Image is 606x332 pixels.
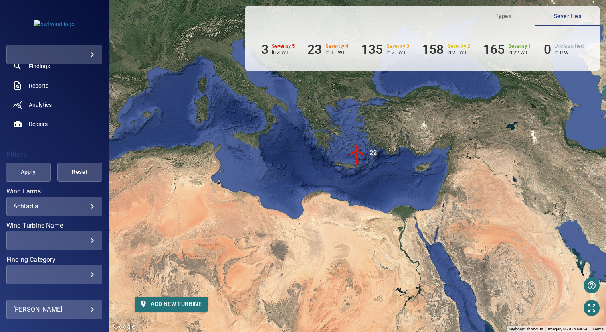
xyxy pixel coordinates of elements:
label: Finding Category [6,257,102,263]
div: bwtwind [6,45,102,64]
li: Severity 5 [261,42,295,57]
p: in 21 WT [386,49,410,55]
h6: 135 [361,42,383,57]
p: in 21 WT [447,49,471,55]
p: in 22 WT [508,49,531,55]
img: windFarmIconCat5.svg [345,141,370,165]
button: Keyboard shortcuts [509,326,543,332]
h6: 3 [261,42,269,57]
h4: Filters [6,151,102,159]
label: Wind Turbine Name [6,222,102,229]
div: [PERSON_NAME] [13,303,95,316]
li: Severity 2 [422,42,470,57]
h6: 23 [307,42,322,57]
h6: Severity 3 [386,43,410,49]
li: Severity 1 [483,42,531,57]
a: findings noActive [6,57,102,76]
img: bwtwind-logo [34,20,75,28]
span: Add new turbine [141,299,202,309]
label: Wind Farms [6,188,102,195]
span: Types [476,11,531,21]
h6: 165 [483,42,505,57]
span: Findings [29,62,50,70]
p: in 3 WT [272,49,295,55]
li: Severity Unclassified [544,42,584,57]
button: Apply [6,163,50,182]
h6: Severity 4 [325,43,349,49]
img: Google [111,322,137,332]
a: reports noActive [6,76,102,95]
span: Severities [540,11,595,21]
a: Terms (opens in new tab) [592,327,604,331]
h6: 0 [544,42,551,57]
h6: Severity 1 [508,43,531,49]
span: Analytics [29,101,52,109]
div: Achladia [13,202,95,210]
span: Imagery ©2025 NASA [548,327,588,331]
h6: Unclassified [554,43,584,49]
a: Open this area in Google Maps (opens a new window) [111,322,137,332]
li: Severity 3 [361,42,409,57]
div: Finding Category [6,265,102,284]
h6: Severity 5 [272,43,295,49]
h6: 158 [422,42,444,57]
span: Reports [29,81,48,90]
div: 22 [370,141,377,165]
span: Reset [67,167,92,177]
li: Severity 4 [307,42,348,57]
div: Wind Farms [6,197,102,216]
h6: Severity 2 [447,43,471,49]
span: Repairs [29,120,48,128]
gmp-advanced-marker: 22 [345,141,370,166]
span: Apply [16,167,40,177]
a: repairs noActive [6,114,102,134]
button: Add new turbine [135,297,208,312]
p: in 11 WT [325,49,349,55]
a: analytics noActive [6,95,102,114]
button: Reset [57,163,102,182]
p: in 0 WT [554,49,584,55]
div: Wind Turbine Name [6,231,102,250]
